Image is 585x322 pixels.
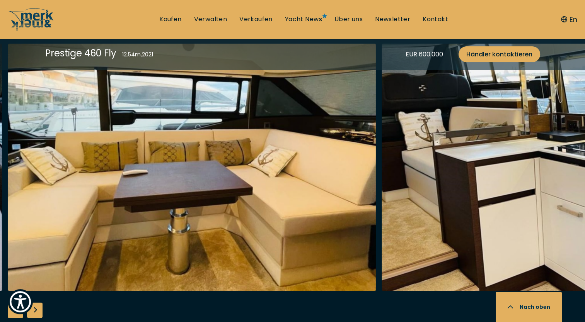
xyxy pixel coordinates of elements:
[122,51,153,59] div: 12.54 m , 2021
[459,46,540,62] a: Händler kontaktieren
[8,289,33,314] button: Show Accessibility Preferences
[561,14,577,25] button: En
[334,15,363,24] a: Über uns
[27,302,43,318] div: Next slide
[285,15,322,24] a: Yacht News
[496,292,562,322] button: Nach oben
[159,15,181,24] a: Kaufen
[8,44,376,291] img: Merk&Merk
[423,15,448,24] a: Kontakt
[194,15,227,24] a: Verwalten
[406,49,443,59] div: EUR 600.000
[466,49,532,59] span: Händler kontaktieren
[45,46,116,60] div: Prestige 460 Fly
[8,302,23,318] div: Previous slide
[375,15,410,24] a: Newsletter
[239,15,273,24] a: Verkaufen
